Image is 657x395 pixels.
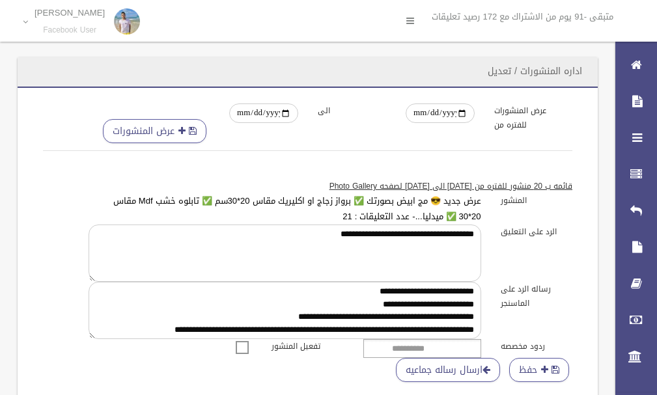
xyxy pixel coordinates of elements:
[484,103,572,132] label: عرض المنشورات للفتره من
[509,358,569,382] button: حفظ
[491,339,582,353] label: ردود مخصصه
[103,119,206,143] button: عرض المنشورات
[35,8,105,18] p: [PERSON_NAME]
[491,225,582,239] label: الرد على التعليق
[35,25,105,35] small: Facebook User
[491,282,582,310] label: رساله الرد على الماسنجر
[491,193,582,208] label: المنشور
[329,179,572,193] u: قائمه ب 20 منشور للفتره من [DATE] الى [DATE] لصفحه Photo Gallery
[396,358,500,382] a: ارسال رساله جماعيه
[472,59,598,84] header: اداره المنشورات / تعديل
[308,103,396,118] label: الى
[113,193,481,225] a: عرض جديد 😎 مج ابيض بصورتك ✅ برواز زجاج او اكليريك مقاس 20*30سم ✅ تابلوه خشب Mdf مقاس 20*30 ✅ ميدل...
[262,339,353,353] label: تفعيل المنشور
